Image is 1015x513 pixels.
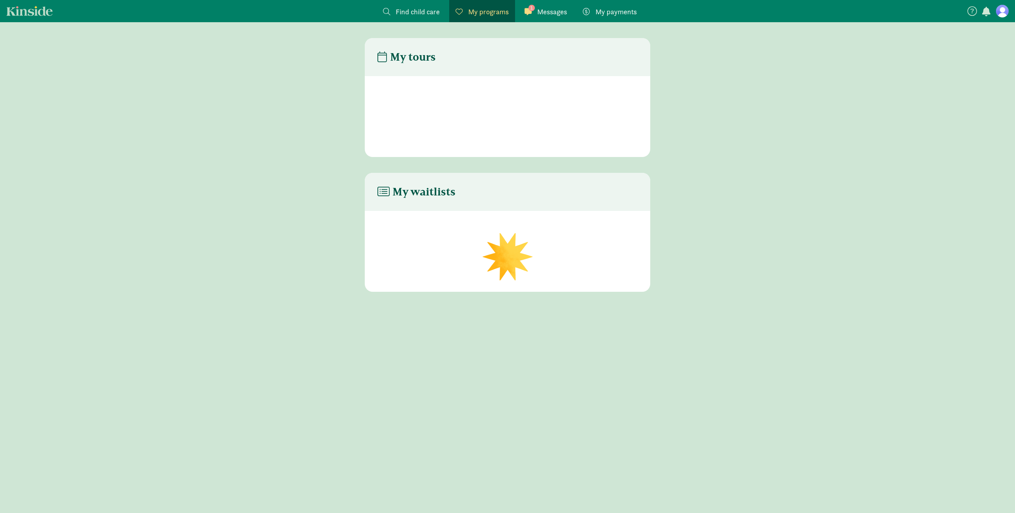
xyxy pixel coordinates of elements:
span: 1 [529,5,535,11]
a: Kinside [6,6,53,16]
span: Find child care [396,6,440,17]
span: Messages [537,6,567,17]
span: My programs [468,6,509,17]
h4: My waitlists [377,186,456,198]
span: My payments [596,6,637,17]
h4: My tours [377,51,436,63]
